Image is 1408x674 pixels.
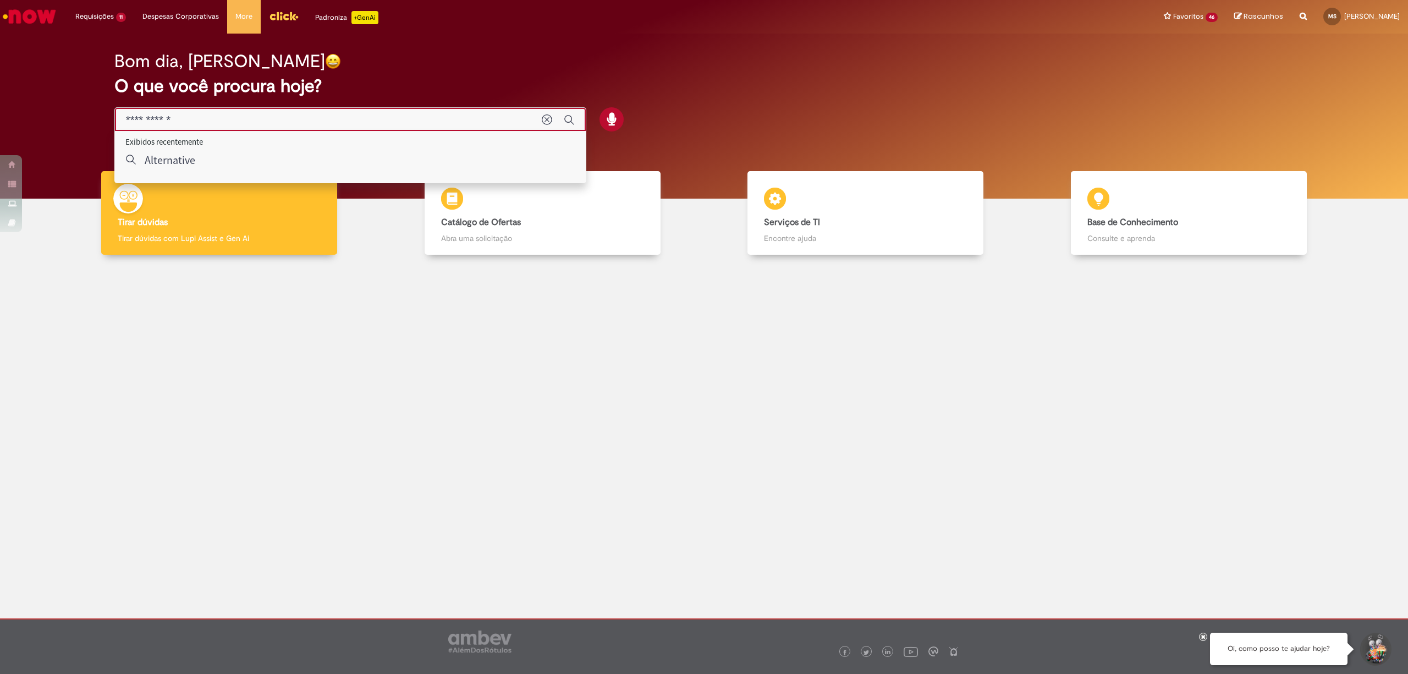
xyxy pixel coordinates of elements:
img: ServiceNow [1,6,58,28]
img: logo_footer_youtube.png [904,644,918,659]
img: logo_footer_ambev_rotulo_gray.png [448,631,512,653]
button: Iniciar Conversa de Suporte [1358,633,1391,666]
h2: O que você procura hoje? [114,76,1294,96]
a: Tirar dúvidas Tirar dúvidas com Lupi Assist e Gen Ai [58,171,381,255]
span: MS [1328,13,1336,20]
a: Catálogo de Ofertas Abra uma solicitação [381,171,705,255]
span: More [235,11,252,22]
div: Oi, como posso te ajudar hoje? [1210,633,1347,665]
img: logo_footer_linkedin.png [885,649,890,656]
a: Serviços de TI Encontre ajuda [704,171,1027,255]
span: [PERSON_NAME] [1344,12,1400,21]
p: Tirar dúvidas com Lupi Assist e Gen Ai [118,233,321,244]
img: logo_footer_twitter.png [864,650,869,655]
b: Tirar dúvidas [118,217,168,228]
img: logo_footer_facebook.png [842,650,848,655]
p: +GenAi [351,11,378,24]
b: Catálogo de Ofertas [441,217,521,228]
a: Rascunhos [1234,12,1283,22]
p: Encontre ajuda [764,233,967,244]
b: Base de Conhecimento [1087,217,1178,228]
b: Serviços de TI [764,217,820,228]
p: Abra uma solicitação [441,233,644,244]
img: logo_footer_workplace.png [928,646,938,656]
div: Padroniza [315,11,378,24]
span: 46 [1206,13,1218,22]
img: click_logo_yellow_360x200.png [269,8,299,24]
img: happy-face.png [325,53,341,69]
img: logo_footer_naosei.png [949,646,959,656]
span: Requisições [75,11,114,22]
a: Base de Conhecimento Consulte e aprenda [1027,171,1351,255]
p: Consulte e aprenda [1087,233,1290,244]
span: 11 [116,13,126,22]
span: Rascunhos [1244,11,1283,21]
span: Favoritos [1173,11,1203,22]
span: Despesas Corporativas [142,11,219,22]
h2: Bom dia, [PERSON_NAME] [114,52,325,71]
